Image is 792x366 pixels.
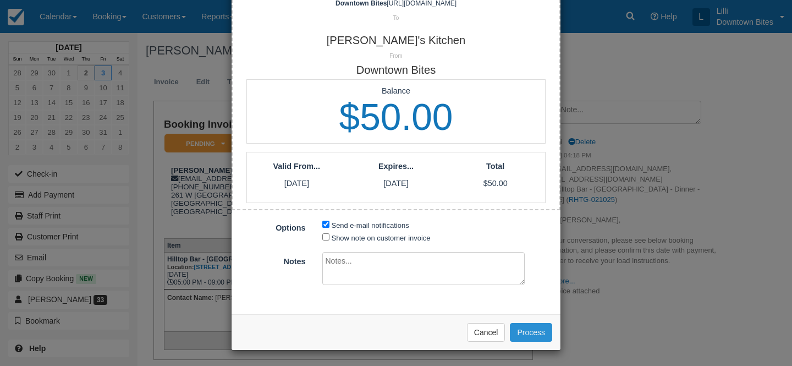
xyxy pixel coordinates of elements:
[224,52,568,60] p: From
[332,234,431,242] label: Show note on customer invoice
[232,252,314,267] label: Notes
[346,178,446,189] p: [DATE]
[224,23,568,46] h2: [PERSON_NAME]'s Kitchen
[224,14,568,22] p: To
[247,178,346,189] p: [DATE]
[446,178,545,189] p: $50.00
[510,323,552,342] button: Process
[467,323,505,342] button: Cancel
[232,218,314,234] label: Options
[247,97,545,138] h1: $50.00
[273,162,321,171] strong: Valid From...
[486,162,504,171] strong: Total
[332,221,409,230] label: Send e-mail notifications
[224,61,568,79] h2: Downtown Bites
[247,85,545,97] p: Balance
[378,162,414,171] strong: Expires...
